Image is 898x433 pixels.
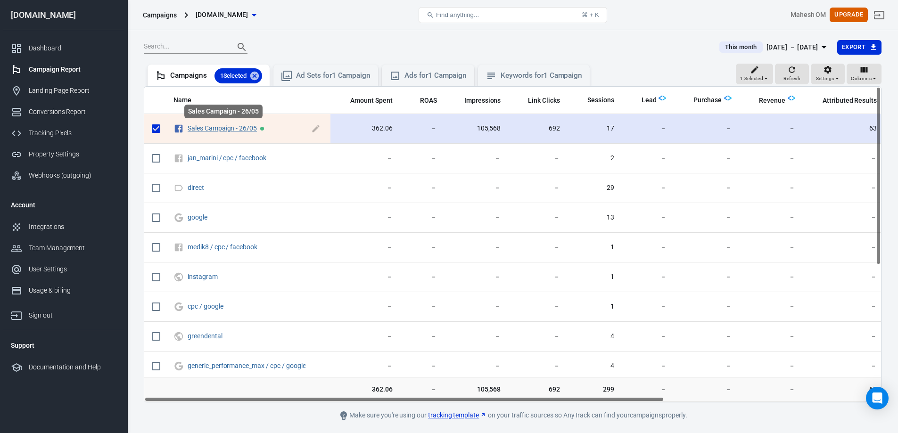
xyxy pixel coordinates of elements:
[338,213,393,222] span: －
[3,59,124,80] a: Campaign Report
[188,303,225,310] span: cpc / google
[724,94,732,102] img: Logo
[170,68,262,83] div: Campaigns
[338,272,393,282] span: －
[575,272,614,282] span: 1
[629,361,667,371] span: －
[173,153,184,164] svg: Unknown Facebook
[338,154,393,163] span: －
[736,64,773,84] button: 1 Selected
[681,96,722,105] span: Purchase
[851,74,872,83] span: Columns
[629,272,667,282] span: －
[452,384,501,394] span: 105,568
[810,332,877,341] span: －
[810,213,877,222] span: －
[681,183,732,193] span: －
[173,271,184,283] svg: UTM & Web Traffic
[575,213,614,222] span: 13
[296,71,371,81] div: Ad Sets for 1 Campaign
[3,165,124,186] a: Webhooks (outgoing)
[681,213,732,222] span: －
[404,71,467,81] div: Ads for 1 Campaign
[810,154,877,163] span: －
[29,86,116,96] div: Landing Page Report
[681,384,732,394] span: －
[408,154,437,163] span: －
[192,6,260,24] button: [DOMAIN_NAME]
[747,243,795,252] span: －
[747,361,795,371] span: －
[29,310,116,320] div: Sign out
[575,384,614,394] span: 299
[452,154,501,163] span: －
[847,64,882,84] button: Columns
[759,96,785,106] span: Revenue
[173,96,204,105] span: Name
[516,154,560,163] span: －
[3,38,124,59] a: Dashboard
[629,213,667,222] span: －
[642,96,657,105] span: Lead
[452,332,501,341] span: －
[452,243,501,252] span: －
[29,286,116,295] div: Usage & billing
[301,410,725,421] div: Make sure you're using our on your traffic sources so AnyTrack can find your campaigns properly.
[681,272,732,282] span: －
[408,361,437,371] span: －
[866,387,889,409] div: Open Intercom Messenger
[350,95,393,106] span: The estimated total amount of money you've spent on your campaign, ad set or ad during its schedule.
[452,361,501,371] span: －
[516,361,560,371] span: －
[29,107,116,117] div: Conversions Report
[629,332,667,341] span: －
[747,332,795,341] span: －
[629,302,667,311] span: －
[29,128,116,138] div: Tracking Pixels
[501,71,582,81] div: Keywords for 1 Campaign
[747,154,795,163] span: －
[659,94,666,102] img: Logo
[188,154,266,162] a: jan_marini / cpc / facebook
[868,4,890,26] a: Sign out
[29,264,116,274] div: User Settings
[823,96,877,106] span: Attributed Results
[173,123,184,134] svg: Facebook Ads
[464,96,501,106] span: Impressions
[29,243,116,253] div: Team Management
[3,259,124,280] a: User Settings
[516,95,560,106] span: The number of clicks on links within the ad that led to advertiser-specified destinations
[188,125,258,131] span: Sales Campaign - 26/05
[408,183,437,193] span: －
[3,144,124,165] a: Property Settings
[420,95,437,106] span: The total return on ad spend
[629,96,657,105] span: Lead
[516,183,560,193] span: －
[575,183,614,193] span: 29
[681,243,732,252] span: －
[681,332,732,341] span: －
[3,237,124,259] a: Team Management
[452,302,501,311] span: －
[681,302,732,311] span: －
[452,124,501,133] span: 105,568
[740,74,763,83] span: 1 Selected
[693,96,722,105] span: Purchase
[188,213,207,221] a: google
[188,333,224,339] span: greendental
[428,410,486,420] a: tracking template
[766,41,818,53] div: [DATE] － [DATE]
[575,243,614,252] span: 1
[783,74,800,83] span: Refresh
[144,87,881,402] div: scrollable content
[810,183,877,193] span: －
[810,361,877,371] span: －
[516,243,560,252] span: －
[3,301,124,326] a: Sign out
[810,95,877,106] span: The total conversions attributed according to your ad network (Facebook, Google, etc.)
[629,384,667,394] span: －
[721,42,761,52] span: This month
[791,10,826,20] div: Account id: IqnbTAIw
[3,334,124,357] li: Support
[452,95,501,106] span: The number of times your ads were on screen.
